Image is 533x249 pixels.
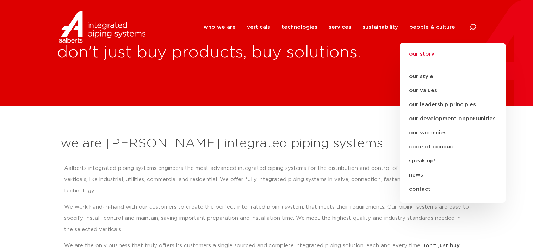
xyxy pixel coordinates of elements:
[400,168,506,182] a: news
[409,13,455,41] a: people & culture
[329,13,351,41] a: services
[204,13,236,41] a: who we are
[400,70,506,84] a: our style
[400,50,506,65] a: our story
[400,84,506,98] a: our values
[64,202,469,235] p: We work hand-in-hand with our customers to create the perfect integrated piping system, that meet...
[400,140,506,154] a: code of conduct
[400,182,506,196] a: contact
[400,112,506,126] a: our development opportunities
[64,163,469,197] p: Aalberts integrated piping systems engineers the most advanced integrated piping systems for the ...
[362,13,398,41] a: sustainability
[400,126,506,140] a: our vacancies
[400,43,506,203] ul: people & culture
[61,135,473,152] h2: we are [PERSON_NAME] integrated piping systems
[400,98,506,112] a: our leadership principles
[247,13,270,41] a: verticals
[400,154,506,168] a: speak up!
[281,13,317,41] a: technologies
[204,13,455,41] nav: Menu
